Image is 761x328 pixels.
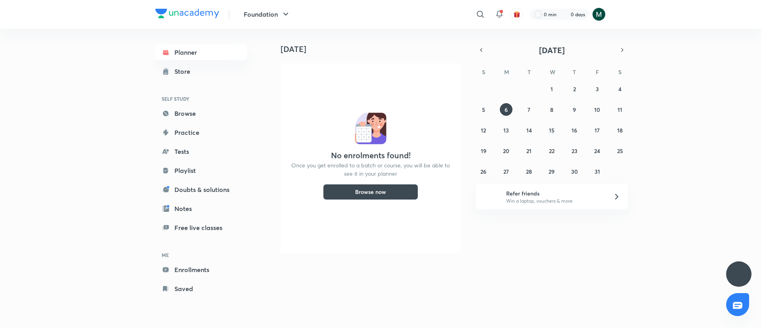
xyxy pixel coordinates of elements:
[545,124,558,136] button: October 15, 2025
[523,165,535,178] button: October 28, 2025
[594,147,600,155] abbr: October 24, 2025
[591,103,604,116] button: October 10, 2025
[596,85,599,93] abbr: October 3, 2025
[523,124,535,136] button: October 14, 2025
[526,168,532,175] abbr: October 28, 2025
[549,168,554,175] abbr: October 29, 2025
[281,44,467,54] h4: [DATE]
[331,151,411,160] h4: No enrolments found!
[592,8,606,21] img: Milind Shahare
[523,103,535,116] button: October 7, 2025
[477,165,490,178] button: October 26, 2025
[503,168,509,175] abbr: October 27, 2025
[505,106,508,113] abbr: October 6, 2025
[155,281,247,297] a: Saved
[595,168,600,175] abbr: October 31, 2025
[539,45,565,56] span: [DATE]
[591,124,604,136] button: October 17, 2025
[550,68,555,76] abbr: Wednesday
[568,82,581,95] button: October 2, 2025
[614,103,626,116] button: October 11, 2025
[591,165,604,178] button: October 31, 2025
[528,68,531,76] abbr: Tuesday
[480,168,486,175] abbr: October 26, 2025
[504,68,509,76] abbr: Monday
[155,201,247,217] a: Notes
[568,124,581,136] button: October 16, 2025
[155,125,247,140] a: Practice
[500,103,512,116] button: October 6, 2025
[155,44,247,60] a: Planner
[572,127,577,134] abbr: October 16, 2025
[614,82,626,95] button: October 4, 2025
[568,165,581,178] button: October 30, 2025
[506,198,604,205] p: Win a laptop, vouchers & more
[549,127,554,134] abbr: October 15, 2025
[596,68,599,76] abbr: Friday
[355,113,386,144] img: No events
[618,68,621,76] abbr: Saturday
[526,127,532,134] abbr: October 14, 2025
[545,103,558,116] button: October 8, 2025
[545,82,558,95] button: October 1, 2025
[513,11,520,18] img: avatar
[290,161,451,178] p: Once you get enrolled to a batch or course, you will be able to see it in your planner
[573,106,576,113] abbr: October 9, 2025
[503,127,509,134] abbr: October 13, 2025
[617,147,623,155] abbr: October 25, 2025
[549,147,554,155] abbr: October 22, 2025
[572,147,577,155] abbr: October 23, 2025
[155,144,247,159] a: Tests
[481,147,486,155] abbr: October 19, 2025
[595,127,600,134] abbr: October 17, 2025
[523,144,535,157] button: October 21, 2025
[573,85,576,93] abbr: October 2, 2025
[594,106,600,113] abbr: October 10, 2025
[482,68,485,76] abbr: Sunday
[591,144,604,157] button: October 24, 2025
[734,269,744,279] img: ttu
[618,85,621,93] abbr: October 4, 2025
[551,85,553,93] abbr: October 1, 2025
[155,63,247,79] a: Store
[155,105,247,121] a: Browse
[481,127,486,134] abbr: October 12, 2025
[550,106,553,113] abbr: October 8, 2025
[511,8,523,21] button: avatar
[614,124,626,136] button: October 18, 2025
[500,165,512,178] button: October 27, 2025
[526,147,532,155] abbr: October 21, 2025
[174,67,195,76] div: Store
[571,168,578,175] abbr: October 30, 2025
[155,182,247,198] a: Doubts & solutions
[506,189,604,198] h6: Refer friends
[155,220,247,236] a: Free live classes
[617,127,623,134] abbr: October 18, 2025
[568,144,581,157] button: October 23, 2025
[568,103,581,116] button: October 9, 2025
[561,10,569,18] img: streak
[500,144,512,157] button: October 20, 2025
[155,262,247,278] a: Enrollments
[155,9,219,20] a: Company Logo
[614,144,626,157] button: October 25, 2025
[323,184,418,200] button: Browse now
[477,103,490,116] button: October 5, 2025
[528,106,530,113] abbr: October 7, 2025
[155,248,247,262] h6: ME
[477,144,490,157] button: October 19, 2025
[477,124,490,136] button: October 12, 2025
[155,92,247,105] h6: SELF STUDY
[482,106,485,113] abbr: October 5, 2025
[487,44,617,56] button: [DATE]
[155,163,247,178] a: Playlist
[503,147,509,155] abbr: October 20, 2025
[618,106,622,113] abbr: October 11, 2025
[239,6,295,22] button: Foundation
[482,189,498,205] img: referral
[573,68,576,76] abbr: Thursday
[591,82,604,95] button: October 3, 2025
[545,165,558,178] button: October 29, 2025
[155,9,219,18] img: Company Logo
[500,124,512,136] button: October 13, 2025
